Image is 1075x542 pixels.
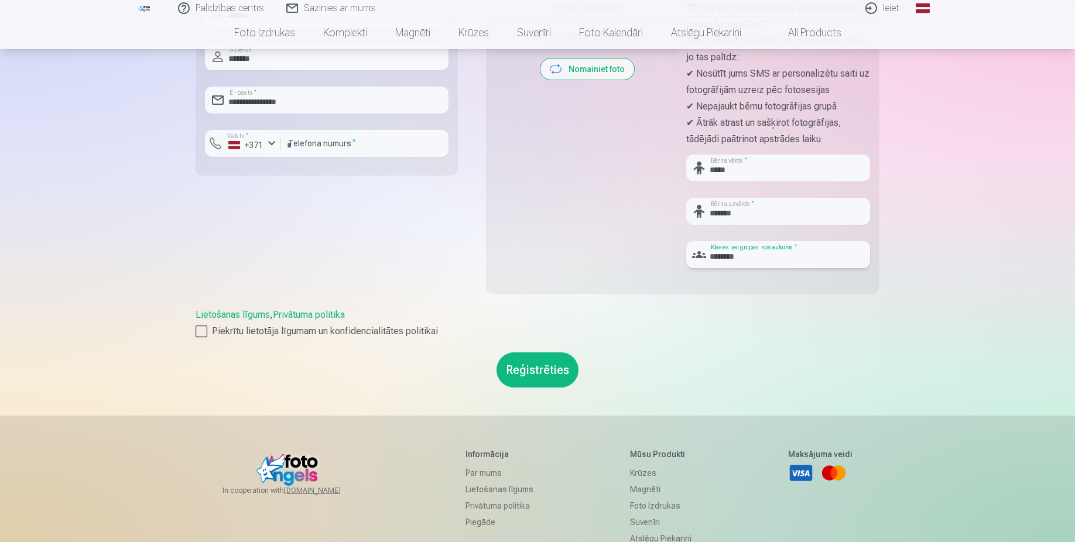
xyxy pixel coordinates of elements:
a: Lietošanas līgums [465,481,533,498]
a: Piegāde [465,514,533,530]
a: [DOMAIN_NAME] [284,486,369,495]
img: /fa1 [138,5,151,12]
p: Mēs lūdzam pievienot jūsu bērna fotogrāfiju, jo tas palīdz: [686,33,870,66]
a: Privātuma politika [465,498,533,514]
button: Reģistrēties [497,352,578,387]
a: Krūzes [630,465,691,481]
a: Privātuma politika [273,309,345,320]
a: Foto izdrukas [630,498,691,514]
button: Nomainiet foto [540,59,634,80]
button: Valsts*+371 [205,130,281,157]
p: ✔ Nosūtīt jums SMS ar personalizētu saiti uz fotogrāfijām uzreiz pēc fotosesijas [686,66,870,98]
a: Visa [788,460,814,486]
a: Mastercard [821,460,847,486]
a: Foto kalendāri [565,16,657,49]
a: All products [755,16,855,49]
h5: Mūsu produkti [630,448,691,460]
a: Magnēti [381,16,444,49]
h5: Informācija [465,448,533,460]
a: Lietošanas līgums [196,309,270,320]
a: Foto izdrukas [220,16,309,49]
span: In cooperation with [222,486,369,495]
a: Krūzes [444,16,503,49]
a: Suvenīri [503,16,565,49]
a: Par mums [465,465,533,481]
a: Atslēgu piekariņi [657,16,755,49]
label: Valsts [224,132,252,140]
label: Piekrītu lietotāja līgumam un konfidencialitātes politikai [196,324,879,338]
h5: Maksājuma veidi [788,448,853,460]
a: Komplekti [309,16,381,49]
div: +371 [228,139,263,151]
a: Magnēti [630,481,691,498]
p: ✔ Nepajaukt bērnu fotogrāfijas grupā [686,98,870,115]
div: , [196,308,879,338]
p: ✔ Ātrāk atrast un sašķirot fotogrāfijas, tādējādi paātrinot apstrādes laiku [686,115,870,147]
a: Suvenīri [630,514,691,530]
